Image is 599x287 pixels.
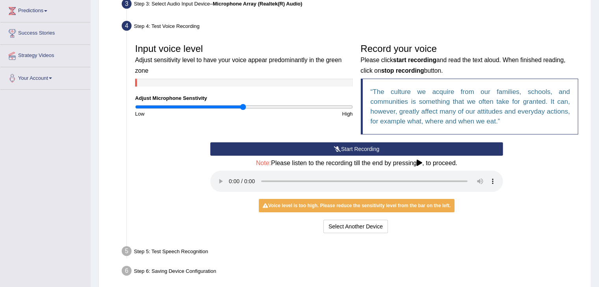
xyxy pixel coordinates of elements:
small: Please click and read the text aloud. When finished reading, click on button. [361,57,566,74]
h4: Please listen to the recording till the end by pressing , to proceed. [210,160,503,167]
button: Start Recording [210,142,503,156]
small: Adjust sensitivity level to have your voice appear predominantly in the green zone [135,57,341,74]
div: Voice level is too high. Please reduce the sensitivity level from the bar on the left. [259,199,454,212]
button: Select Another Device [323,220,388,233]
div: Step 5: Test Speech Recognition [118,244,587,261]
div: Low [131,110,244,118]
span: – [210,1,302,7]
div: High [244,110,356,118]
b: Microphone Array (Realtek(R) Audio) [213,1,302,7]
q: The culture we acquire from our families, schools, and communities is something that we often tak... [371,88,570,125]
div: Step 4: Test Voice Recording [118,18,587,36]
div: Step 6: Saving Device Configuration [118,263,587,281]
h3: Input voice level [135,44,353,75]
a: Success Stories [0,22,90,42]
b: stop recording [381,67,424,74]
span: Note: [256,160,271,166]
h3: Record your voice [361,44,579,75]
a: Your Account [0,67,90,87]
b: start recording [393,57,436,63]
label: Adjust Microphone Senstivity [135,94,207,102]
a: Strategy Videos [0,45,90,64]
